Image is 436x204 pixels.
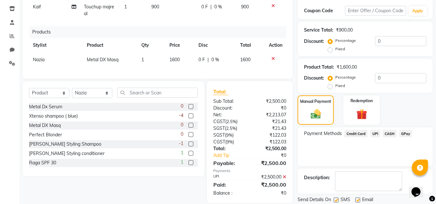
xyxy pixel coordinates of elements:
[29,141,101,148] div: [PERSON_NAME] Styling Shampoo
[399,130,412,137] span: GPay
[30,26,291,38] div: Products
[250,112,291,118] div: ₹2,213.07
[226,132,232,138] span: 9%
[250,159,291,167] div: ₹2,500.00
[208,174,250,180] div: UPI
[181,150,183,156] span: 1
[208,145,250,152] div: Total:
[304,27,333,34] div: Service Total:
[210,4,212,10] span: |
[250,139,291,145] div: ₹122.03
[350,98,373,104] label: Redemption
[214,4,222,10] span: 0 %
[208,112,250,118] div: Net:
[29,160,56,166] div: Raga SPF 30
[250,132,291,139] div: ₹122.03
[83,38,137,53] th: Product
[240,57,250,63] span: 1600
[151,4,159,10] span: 900
[300,99,331,104] label: Manual Payment
[265,38,286,53] th: Action
[29,122,61,129] div: Metal DX Masq
[169,57,180,63] span: 1600
[304,174,330,181] div: Description:
[208,105,250,112] div: Discount:
[304,64,334,71] div: Product Total:
[29,103,62,110] div: Metal Dx Serum
[213,125,225,131] span: SGST
[227,119,236,124] span: 2.5%
[208,190,250,197] div: Balance :
[250,145,291,152] div: ₹2,500.00
[33,4,41,10] span: Kaif
[227,139,233,144] span: 9%
[198,56,205,63] span: 0 F
[29,38,83,53] th: Stylist
[353,108,370,121] img: _gift.svg
[195,38,236,53] th: Disc
[337,64,357,71] div: ₹1,600.00
[208,159,250,167] div: Payable:
[201,4,208,10] span: 0 F
[124,4,127,10] span: 1
[213,139,225,145] span: CGST
[208,56,209,63] span: |
[250,181,291,189] div: ₹2,500.00
[181,103,183,110] span: 0
[29,150,105,157] div: [PERSON_NAME] Styling conditioner
[335,46,345,52] label: Fixed
[213,168,286,174] div: Payments
[208,181,250,189] div: Paid:
[166,38,194,53] th: Price
[304,7,345,14] div: Coupon Code
[137,38,166,53] th: Qty
[257,152,291,159] div: ₹0
[250,174,291,180] div: ₹2,500.00
[213,132,225,138] span: SGST
[87,57,118,63] span: Metal DX Masq
[250,125,291,132] div: ₹21.43
[226,126,236,131] span: 2.5%
[345,6,406,16] input: Enter Offer / Coupon Code
[29,113,78,120] div: Xtenso shampoo ( blue)
[344,130,368,137] span: Credit Card
[213,119,225,124] span: CGST
[335,83,345,89] label: Fixed
[208,125,250,132] div: ( )
[117,88,198,98] input: Search or Scan
[241,4,249,10] span: 900
[208,152,257,159] a: Add Tip
[304,130,342,137] span: Payment Methods
[336,27,353,34] div: ₹900.00
[335,74,356,80] label: Percentage
[179,140,183,147] span: -1
[250,105,291,112] div: ₹0
[304,38,324,45] div: Discount:
[409,178,430,198] iframe: chat widget
[208,118,250,125] div: ( )
[250,98,291,105] div: ₹2,500.00
[250,190,291,197] div: ₹0
[409,6,427,16] button: Apply
[208,132,250,139] div: ( )
[33,57,45,63] span: Nazia
[208,139,250,145] div: ( )
[141,57,144,63] span: 1
[181,159,183,166] span: 1
[308,108,324,120] img: _cash.svg
[179,112,183,119] span: -4
[304,75,324,82] div: Discount:
[236,38,265,53] th: Total
[181,131,183,138] span: 0
[250,118,291,125] div: ₹21.43
[213,88,228,95] span: Total
[181,121,183,128] span: 0
[84,4,114,16] span: Touchup majreal
[208,98,250,105] div: Sub Total:
[211,56,219,63] span: 0 %
[383,130,397,137] span: CASH
[370,130,380,137] span: UPI
[335,38,356,44] label: Percentage
[29,131,62,138] div: Perfect Blonder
